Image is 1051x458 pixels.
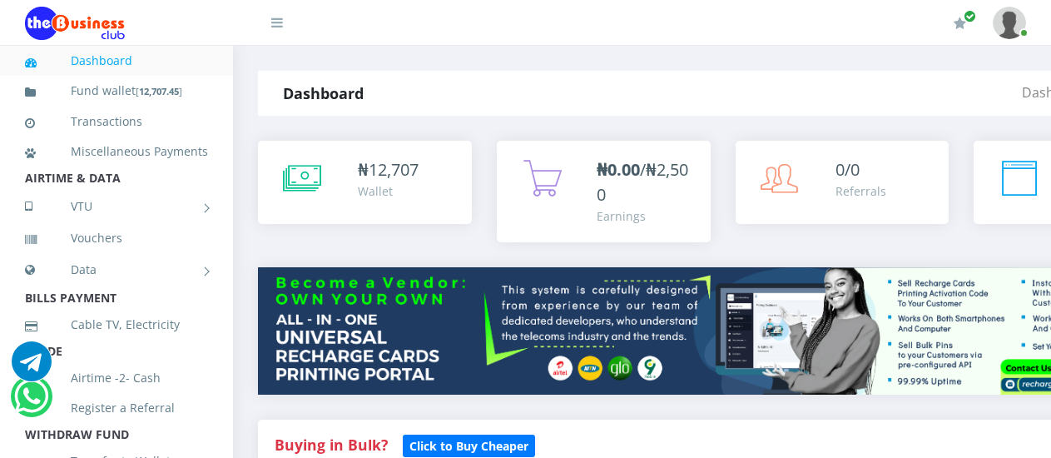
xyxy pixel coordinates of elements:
a: Register a Referral [25,389,208,427]
div: Wallet [358,182,419,200]
a: 0/0 Referrals [736,141,949,224]
a: VTU [25,186,208,227]
span: /₦2,500 [597,158,688,206]
div: ₦ [358,157,419,182]
a: Cable TV, Electricity [25,306,208,344]
i: Renew/Upgrade Subscription [954,17,966,30]
div: Referrals [835,182,886,200]
a: Fund wallet[12,707.45] [25,72,208,111]
strong: Dashboard [283,83,364,103]
a: Vouchers [25,219,208,257]
div: Earnings [597,207,694,225]
b: ₦0.00 [597,158,640,181]
b: Click to Buy Cheaper [409,438,528,454]
b: 12,707.45 [139,85,179,97]
a: Miscellaneous Payments [25,132,208,171]
a: Chat for support [12,354,52,381]
a: Data [25,249,208,291]
small: [ ] [136,85,182,97]
span: Renew/Upgrade Subscription [964,10,976,22]
a: Transactions [25,102,208,141]
img: Logo [25,7,125,40]
strong: Buying in Bulk? [275,435,388,455]
span: 0/0 [835,158,860,181]
span: 12,707 [369,158,419,181]
a: ₦0.00/₦2,500 Earnings [497,141,711,242]
a: ₦12,707 Wallet [258,141,472,224]
a: Dashboard [25,42,208,80]
img: User [993,7,1026,39]
a: Airtime -2- Cash [25,359,208,397]
a: Chat for support [14,389,48,416]
a: Click to Buy Cheaper [403,435,535,455]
